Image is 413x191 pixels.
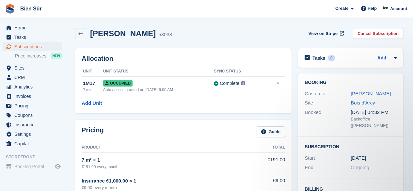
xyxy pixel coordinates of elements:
a: Bien Sûr [18,3,44,14]
a: menu [3,120,62,129]
a: Guide [257,126,285,137]
div: Booked [305,109,351,129]
div: 53038 [158,31,172,39]
h2: Subscription [305,143,397,150]
a: Cancel Subscription [353,28,403,39]
th: Total [254,142,285,153]
span: Analytics [14,82,54,91]
th: Unit [82,66,103,77]
div: €191.00 every month [82,164,254,170]
span: Invoices [14,92,54,101]
a: menu [3,162,62,171]
span: Ongoing [351,165,369,170]
div: 7 m² × 1 [82,156,254,164]
span: Settings [14,130,54,139]
a: menu [3,111,62,120]
h2: [PERSON_NAME] [90,29,156,38]
a: menu [3,42,62,51]
div: Complete [220,80,239,87]
a: Add Unit [82,100,102,107]
div: Start [305,154,351,162]
a: Preview store [54,163,62,170]
th: Unit Status [103,66,214,77]
span: Help [368,5,377,12]
span: Price increases [15,53,46,59]
span: Subscriptions [14,42,54,51]
img: icon-info-grey-7440780725fd019a000dd9b08b2336e03edf1995a4989e88bcd33f0948082b44.svg [241,81,245,85]
div: 1M17 [83,80,103,87]
th: Sync Status [214,66,263,77]
span: CRM [14,73,54,82]
span: Insurance [14,120,54,129]
span: Sites [14,63,54,72]
span: Create [335,5,348,12]
span: Tasks [14,33,54,42]
a: Price increases NEW [15,52,62,59]
span: Capital [14,139,54,148]
a: menu [3,63,62,72]
span: Occupied [103,80,133,87]
a: menu [3,101,62,110]
span: View on Stripe [309,30,338,37]
h2: Allocation [82,55,285,62]
div: Customer [305,90,351,98]
a: menu [3,23,62,32]
a: [PERSON_NAME] [351,91,391,96]
a: menu [3,82,62,91]
div: 0 [328,55,335,61]
div: NEW [51,53,62,59]
th: Product [82,142,254,153]
time: 2024-09-13 23:00:00 UTC [351,154,366,162]
h2: Pricing [82,126,104,137]
div: 7 m² [83,87,103,93]
div: Insurance €1,000.00 × 1 [82,177,254,185]
div: Auto access granted on [DATE] 6:00 AM [103,87,214,93]
div: End [305,164,351,171]
div: Backoffice ([PERSON_NAME]) [351,116,397,129]
h2: Tasks [312,55,325,61]
span: Storefront [6,154,65,160]
a: View on Stripe [306,28,345,39]
span: Account [390,6,407,12]
h2: Booking [305,80,397,85]
img: stora-icon-8386f47178a22dfd0bd8f6a31ec36ba5ce8667c1dd55bd0f319d3a0aa187defe.svg [5,4,15,14]
a: Bois d'Arcy [351,100,375,105]
a: menu [3,139,62,148]
a: menu [3,73,62,82]
td: €191.00 [254,152,285,173]
div: [DATE] 04:32 PM [351,109,397,116]
span: Home [14,23,54,32]
a: Add [377,55,386,62]
span: Booking Portal [14,162,54,171]
div: Site [305,99,351,107]
div: €9.00 every month [82,184,254,191]
a: menu [3,92,62,101]
a: menu [3,33,62,42]
a: menu [3,130,62,139]
span: Pricing [14,101,54,110]
img: Asmaa Habri [383,5,389,12]
span: Coupons [14,111,54,120]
